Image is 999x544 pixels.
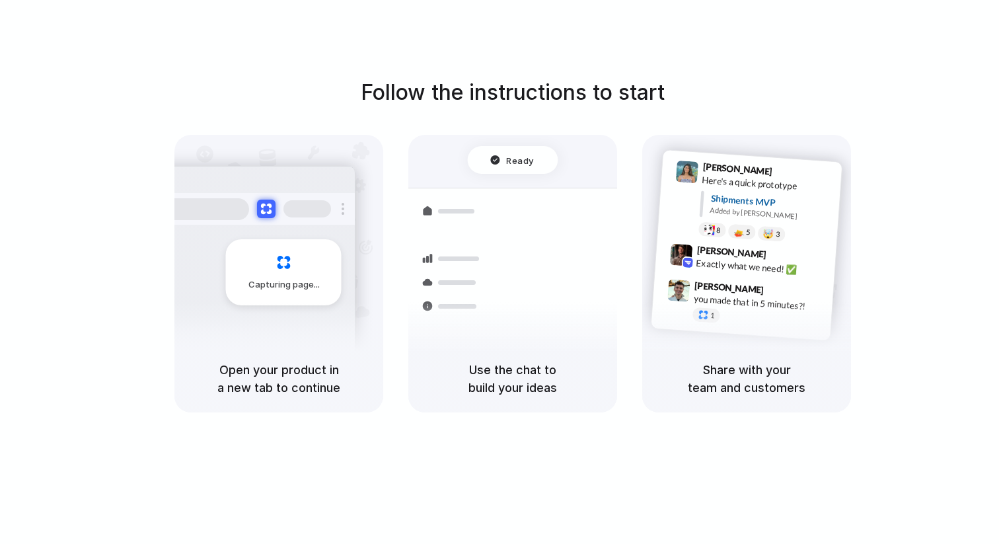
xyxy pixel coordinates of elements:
[763,229,774,239] div: 🤯
[702,159,772,178] span: [PERSON_NAME]
[248,278,322,291] span: Capturing page
[776,166,803,182] span: 9:41 AM
[776,231,780,238] span: 3
[694,278,764,297] span: [PERSON_NAME]
[696,243,766,262] span: [PERSON_NAME]
[702,173,834,196] div: Here's a quick prototype
[710,312,715,319] span: 1
[716,227,721,234] span: 8
[507,153,535,167] span: Ready
[710,205,831,224] div: Added by [PERSON_NAME]
[361,77,665,108] h1: Follow the instructions to start
[746,229,751,236] span: 5
[424,361,601,397] h5: Use the chat to build your ideas
[658,361,835,397] h5: Share with your team and customers
[696,256,828,279] div: Exactly what we need! ✅
[710,192,832,214] div: Shipments MVP
[190,361,367,397] h5: Open your product in a new tab to continue
[770,249,797,265] span: 9:42 AM
[768,285,795,301] span: 9:47 AM
[693,292,825,315] div: you made that in 5 minutes?!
